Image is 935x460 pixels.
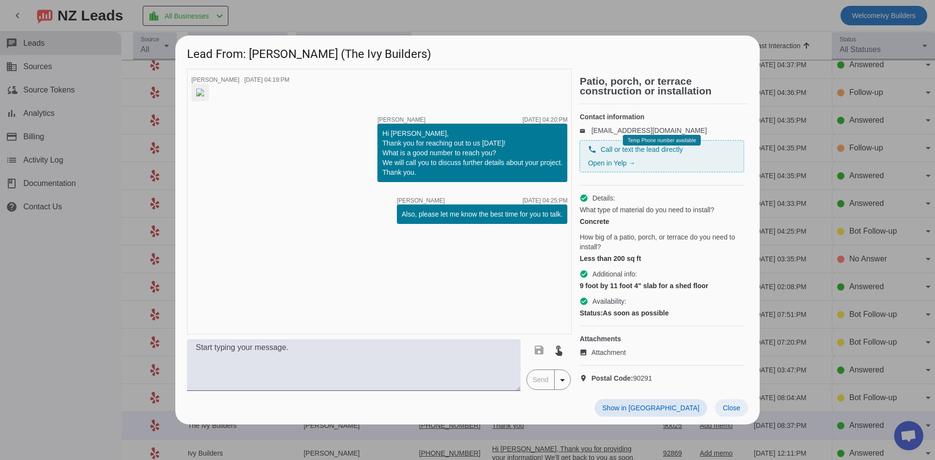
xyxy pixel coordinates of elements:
[580,374,591,382] mat-icon: location_on
[628,138,696,143] span: Temp Phone number available
[175,36,760,68] h1: Lead From: [PERSON_NAME] (The Ivy Builders)
[382,129,562,177] div: Hi [PERSON_NAME], Thank you for reaching out to us [DATE]! What is a good number to reach you? We...
[591,374,633,382] strong: Postal Code:
[715,399,748,417] button: Close
[591,373,652,383] span: 90291
[600,145,683,154] span: Call or text the lead directly
[588,159,635,167] a: Open in Yelp →
[580,76,748,96] h2: Patio, porch, or terrace construction or installation
[397,198,445,203] span: [PERSON_NAME]
[580,334,744,344] h4: Attachments
[580,270,588,278] mat-icon: check_circle
[244,77,289,83] div: [DATE] 04:19:PM
[580,297,588,306] mat-icon: check_circle
[592,193,615,203] span: Details:
[377,117,426,123] span: [PERSON_NAME]
[580,308,744,318] div: As soon as possible
[591,127,707,134] a: [EMAIL_ADDRESS][DOMAIN_NAME]
[580,349,591,356] mat-icon: image
[588,145,597,154] mat-icon: phone
[602,404,699,412] span: Show in [GEOGRAPHIC_DATA]
[580,128,591,133] mat-icon: email
[592,296,626,306] span: Availability:
[580,254,744,263] div: Less than 200 sq ft
[580,348,744,357] a: Attachment
[580,217,744,226] div: Concrete
[592,269,637,279] span: Additional info:
[523,198,567,203] div: [DATE] 04:25:PM
[580,194,588,202] mat-icon: check_circle
[557,374,568,386] mat-icon: arrow_drop_down
[523,117,567,123] div: [DATE] 04:20:PM
[580,205,714,215] span: What type of material do you need to install?
[553,344,564,356] mat-icon: touch_app
[595,399,707,417] button: Show in [GEOGRAPHIC_DATA]
[580,281,744,291] div: 9 foot by 11 foot 4" slab for a shed floor
[196,89,204,96] img: xGgrvpRuCbN0FotNzVQ3hw
[591,348,626,357] span: Attachment
[580,112,744,122] h4: Contact information
[723,404,740,412] span: Close
[580,309,602,317] strong: Status:
[402,209,563,219] div: Also, please let me know the best time for you to talk.​
[580,232,744,252] span: How big of a patio, porch, or terrace do you need to install?
[191,76,240,83] span: [PERSON_NAME]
